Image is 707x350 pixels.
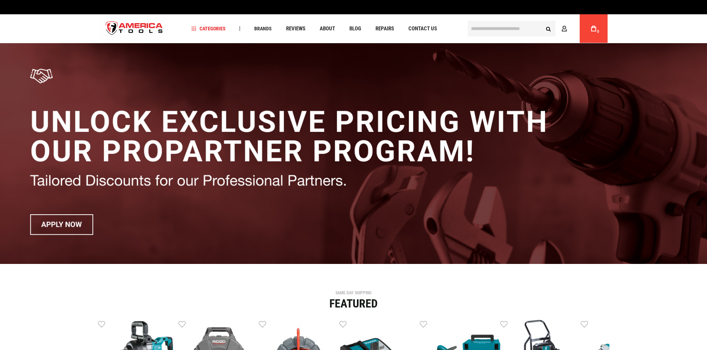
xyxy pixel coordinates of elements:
[372,24,397,34] a: Repairs
[251,24,275,34] a: Brands
[408,26,437,31] span: Contact Us
[316,24,338,34] a: About
[283,24,309,34] a: Reviews
[286,26,305,31] span: Reviews
[254,26,272,31] span: Brands
[597,30,599,34] span: 0
[100,15,169,42] a: store logo
[375,26,394,31] span: Repairs
[405,24,440,34] a: Contact Us
[191,26,226,31] span: Categories
[98,291,609,295] div: SAME DAY SHIPPING
[346,24,364,34] a: Blog
[98,298,609,309] div: Featured
[188,24,229,34] a: Categories
[320,26,335,31] span: About
[542,22,555,35] button: Search
[587,14,600,43] a: 0
[100,15,169,42] img: America Tools
[349,26,361,31] span: Blog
